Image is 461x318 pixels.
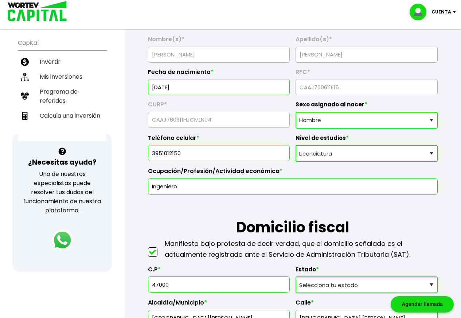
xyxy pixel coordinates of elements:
[451,11,461,13] img: icon-down
[18,54,106,69] a: Invertir
[148,299,290,310] label: Alcaldía/Municipio
[148,134,290,145] label: Teléfono celular
[28,157,97,168] h3: ¿Necesitas ayuda?
[148,36,290,47] label: Nombre(s)
[21,92,29,100] img: recomiendanos-icon.9b8e9327.svg
[296,101,438,112] label: Sexo asignado al nacer
[21,73,29,81] img: inversiones-icon.6695dc30.svg
[21,58,29,66] img: invertir-icon.b3b967d7.svg
[21,112,29,120] img: calculadora-icon.17d418c4.svg
[165,238,438,260] p: Manifiesto bajo protesta de decir verdad, que el domicilio señalado es el actualmente registrado ...
[151,145,287,161] input: 10 dígitos
[431,7,451,17] p: Cuenta
[22,169,102,215] p: Uno de nuestros especialistas puede resolver tus dudas del funcionamiento de nuestra plataforma.
[148,168,438,178] label: Ocupación/Profesión/Actividad económica
[52,230,73,250] img: logos_whatsapp-icon.242b2217.svg
[148,266,290,277] label: C.P
[296,134,438,145] label: Nivel de estudios
[18,35,106,141] ul: Capital
[296,36,438,47] label: Apellido(s)
[391,296,454,313] div: Agendar llamada
[296,299,438,310] label: Calle
[410,4,431,20] img: profile-image
[148,195,438,238] h1: Domicilio fiscal
[151,112,287,127] input: 18 caracteres
[18,108,106,123] a: Calcula una inversión
[148,101,290,112] label: CURP
[18,84,106,108] a: Programa de referidos
[296,68,438,79] label: RFC
[151,79,287,95] input: DD/MM/AAAA
[18,69,106,84] a: Mis inversiones
[299,79,434,95] input: 13 caracteres
[148,68,290,79] label: Fecha de nacimiento
[296,266,438,277] label: Estado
